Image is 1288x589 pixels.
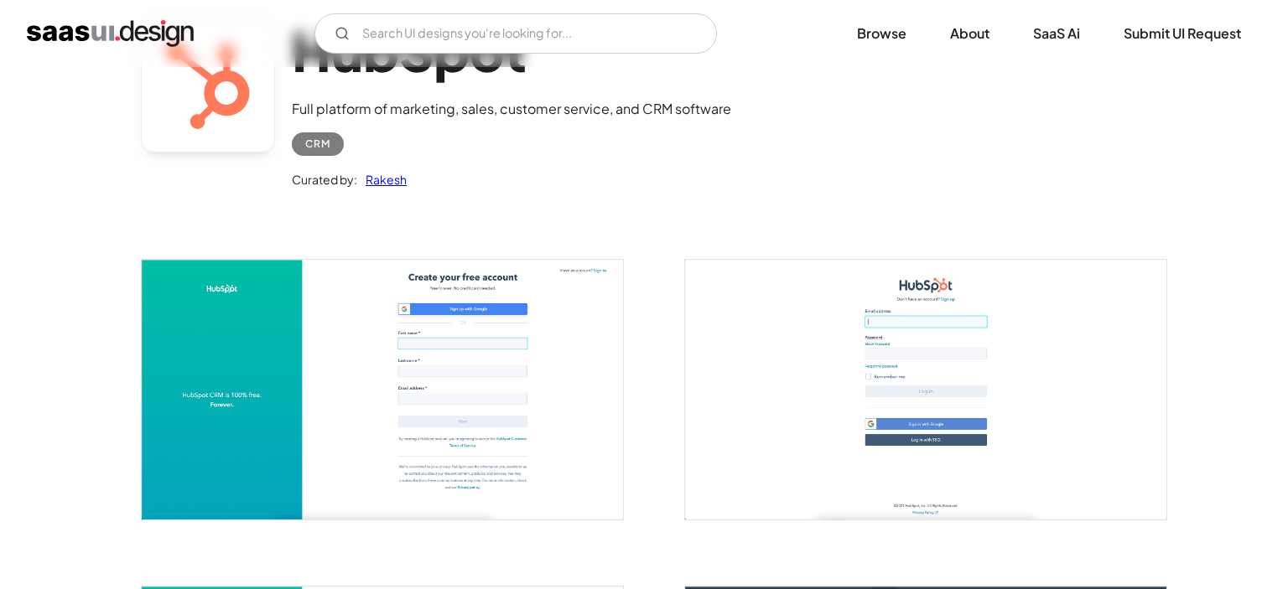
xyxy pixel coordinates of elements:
[142,260,623,519] a: open lightbox
[837,15,927,52] a: Browse
[314,13,717,54] input: Search UI designs you're looking for...
[27,20,194,47] a: home
[1013,15,1100,52] a: SaaS Ai
[142,260,623,519] img: 6018af9b1474bdeae3bf54d8_HubSpot-create-account.jpg
[292,169,357,189] div: Curated by:
[292,99,731,119] div: Full platform of marketing, sales, customer service, and CRM software
[305,134,330,154] div: CRM
[930,15,1010,52] a: About
[357,169,407,189] a: Rakesh
[685,260,1166,519] a: open lightbox
[314,13,717,54] form: Email Form
[1104,15,1261,52] a: Submit UI Request
[685,260,1166,519] img: 6018af9b9614ec318a8533a9_HubSpot-login.jpg
[292,18,731,83] h1: HubSpot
